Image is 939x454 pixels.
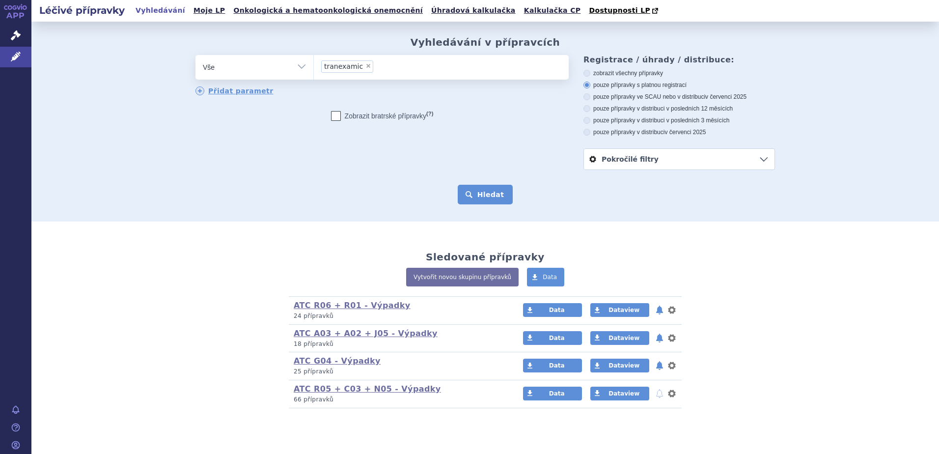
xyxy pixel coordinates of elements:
span: 25 přípravků [294,368,333,375]
label: zobrazit všechny přípravky [583,69,775,77]
h3: Registrace / úhrady / distribuce: [583,55,775,64]
button: notifikace [655,304,664,316]
a: Data [523,387,582,400]
span: Dataview [608,307,639,313]
label: pouze přípravky ve SCAU nebo v distribuci [583,93,775,101]
button: notifikace [655,360,664,371]
label: pouze přípravky v distribuci v posledních 3 měsících [583,116,775,124]
button: nastavení [667,304,677,316]
a: ATC R05 + C03 + N05 - Výpadky [294,384,441,394]
a: Vytvořit novou skupinu přípravků [406,268,519,286]
span: Dostupnosti LP [589,6,650,14]
span: v červenci 2025 [664,129,706,136]
a: Dataview [590,359,649,372]
a: Moje LP [191,4,228,17]
span: 18 přípravků [294,340,333,347]
button: nastavení [667,332,677,344]
a: ATC A03 + A02 + J05 - Výpadky [294,329,438,338]
label: pouze přípravky v distribuci v posledních 12 měsících [583,105,775,113]
span: × [365,63,371,69]
span: Data [549,307,565,313]
span: Data [549,335,565,341]
a: ATC G04 - Výpadky [294,356,381,366]
button: nastavení [667,360,677,371]
span: Data [549,362,565,369]
button: notifikace [655,332,664,344]
span: v červenci 2025 [705,93,746,100]
a: Data [523,359,582,372]
a: Vyhledávání [133,4,188,17]
span: Data [549,390,565,397]
a: Úhradová kalkulačka [428,4,519,17]
button: notifikace [655,388,664,399]
a: Dostupnosti LP [586,4,663,18]
abbr: (?) [426,111,433,117]
label: pouze přípravky v distribuci [583,128,775,136]
label: Zobrazit bratrské přípravky [331,111,434,121]
button: nastavení [667,388,677,399]
span: Dataview [608,362,639,369]
span: Dataview [608,390,639,397]
a: Kalkulačka CP [521,4,584,17]
a: Dataview [590,303,649,317]
a: Data [527,268,564,286]
a: Data [523,303,582,317]
a: ATC R06 + R01 - Výpadky [294,301,411,310]
a: Dataview [590,331,649,345]
span: Dataview [608,335,639,341]
a: Pokročilé filtry [584,149,774,170]
h2: Sledované přípravky [426,251,545,263]
button: Hledat [458,185,513,204]
li: tranexamic [321,60,373,73]
input: tranexamic [376,60,382,72]
span: 66 přípravků [294,396,333,403]
label: pouze přípravky s platnou registrací [583,81,775,89]
span: tranexamic [324,63,363,70]
a: Dataview [590,387,649,400]
a: Přidat parametr [195,86,274,95]
span: 24 přípravků [294,312,333,319]
a: Onkologická a hematoonkologická onemocnění [230,4,426,17]
h2: Vyhledávání v přípravcích [411,36,560,48]
span: Data [543,274,557,281]
h2: Léčivé přípravky [31,3,133,17]
a: Data [523,331,582,345]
